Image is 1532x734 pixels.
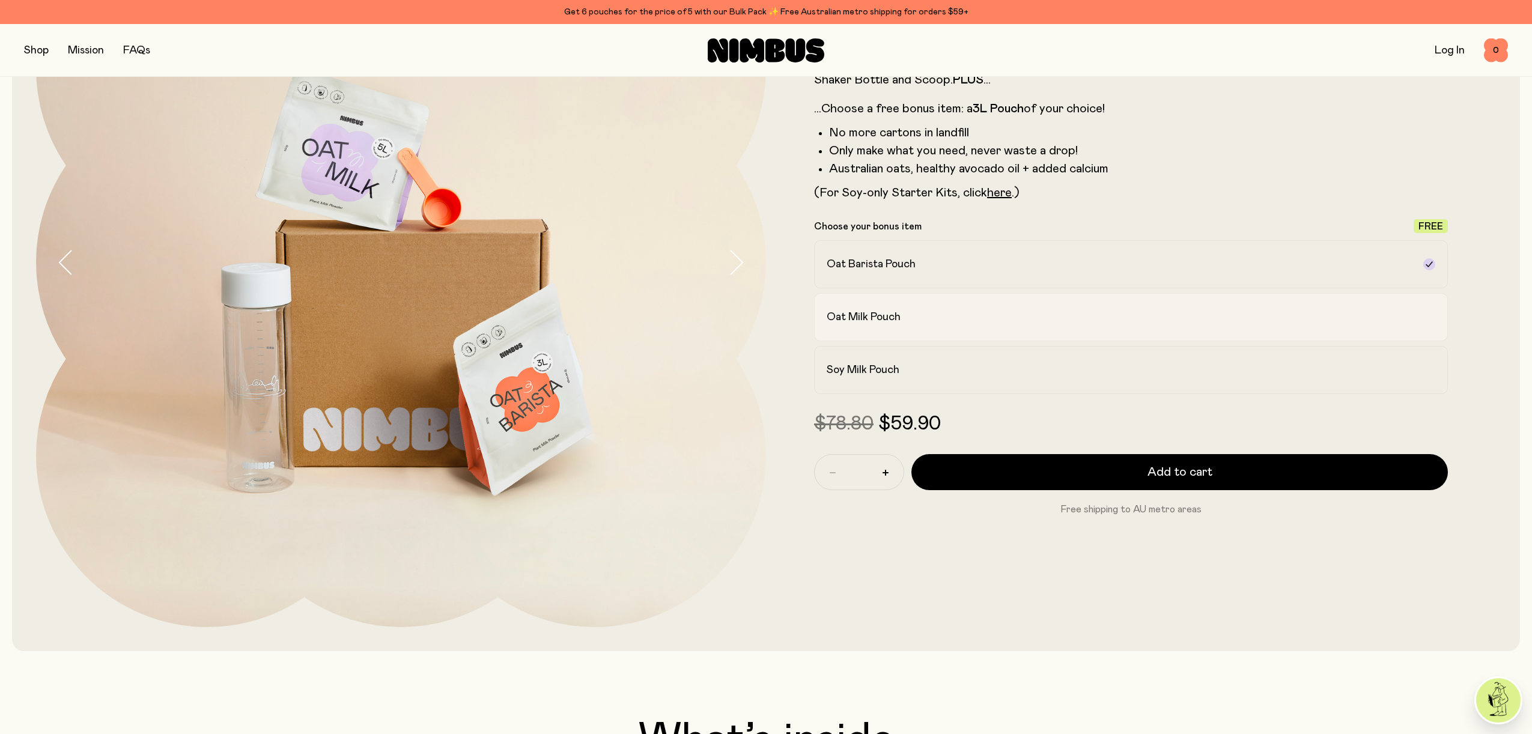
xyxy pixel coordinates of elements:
li: Australian oats, healthy avocado oil + added calcium [829,162,1448,176]
p: Free shipping to AU metro areas [814,502,1448,517]
a: here [987,187,1012,199]
strong: 3L [973,103,987,115]
li: Only make what you need, never waste a drop! [829,144,1448,158]
span: Free [1418,222,1443,231]
span: $59.90 [878,414,941,434]
button: Add to cart [911,454,1448,490]
span: Add to cart [1147,464,1212,481]
p: Say hello to your new daily routine, with the Nimbus Starter Kit. Packed with our signature 5L Oa... [814,58,1448,116]
li: No more cartons in landfill [829,126,1448,140]
a: Mission [68,45,104,56]
span: $78.80 [814,414,874,434]
strong: Pouch [990,103,1024,115]
strong: PLUS [953,74,983,86]
div: Get 6 pouches for the price of 5 with our Bulk Pack ✨ Free Australian metro shipping for orders $59+ [24,5,1508,19]
h2: Oat Milk Pouch [827,310,901,324]
p: (For Soy-only Starter Kits, click .) [814,186,1448,200]
a: FAQs [123,45,150,56]
h2: Soy Milk Pouch [827,363,899,377]
p: Choose your bonus item [814,220,922,232]
img: agent [1476,678,1521,723]
h2: Oat Barista Pouch [827,257,916,271]
button: 0 [1484,38,1508,62]
a: Log In [1435,45,1465,56]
